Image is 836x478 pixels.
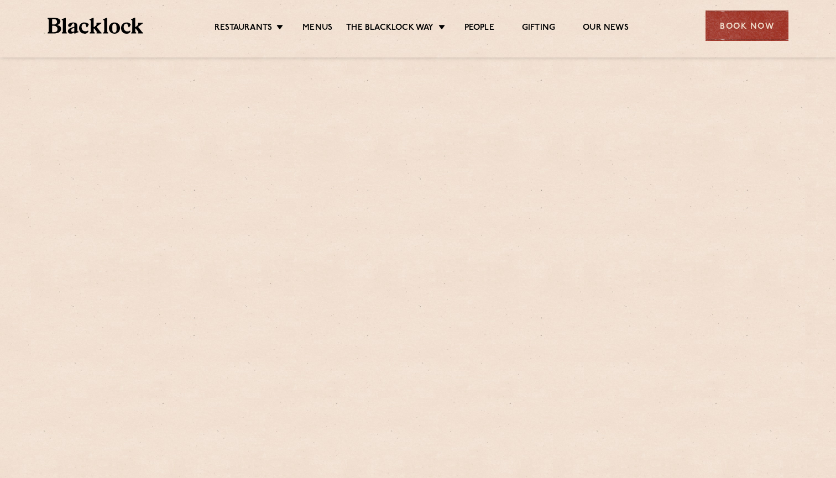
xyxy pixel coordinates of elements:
[302,23,332,35] a: Menus
[48,18,143,34] img: BL_Textured_Logo-footer-cropped.svg
[464,23,494,35] a: People
[522,23,555,35] a: Gifting
[706,10,788,41] div: Book Now
[346,23,433,35] a: The Blacklock Way
[583,23,629,35] a: Our News
[215,23,272,35] a: Restaurants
